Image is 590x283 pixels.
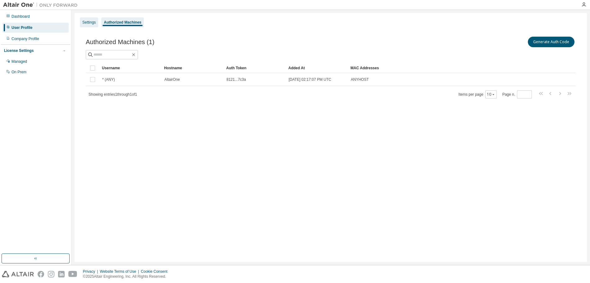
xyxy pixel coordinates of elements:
[289,77,331,82] span: [DATE] 02:17:07 PM UTC
[82,20,96,25] div: Settings
[351,77,369,82] span: ANYHOST
[528,37,574,47] button: Generate Auth Code
[102,77,115,82] span: * (ANY)
[83,269,100,274] div: Privacy
[3,2,81,8] img: Altair One
[11,70,26,75] div: On Prem
[4,48,34,53] div: License Settings
[288,63,345,73] div: Added At
[2,271,34,277] img: altair_logo.svg
[100,269,141,274] div: Website Terms of Use
[164,63,221,73] div: Hostname
[38,271,44,277] img: facebook.svg
[164,77,180,82] span: AltairOne
[86,39,154,46] span: Authorized Machines (1)
[11,59,27,64] div: Managed
[89,92,137,97] span: Showing entries 1 through 1 of 1
[141,269,171,274] div: Cookie Consent
[102,63,159,73] div: Username
[11,14,30,19] div: Dashboard
[68,271,77,277] img: youtube.svg
[58,271,65,277] img: linkedin.svg
[83,274,171,279] p: © 2025 Altair Engineering, Inc. All Rights Reserved.
[226,63,283,73] div: Auth Token
[11,25,32,30] div: User Profile
[226,77,246,82] span: 8121...7c3a
[48,271,54,277] img: instagram.svg
[502,90,532,98] span: Page n.
[459,90,497,98] span: Items per page
[350,63,510,73] div: MAC Addresses
[104,20,141,25] div: Authorized Machines
[487,92,495,97] button: 10
[11,36,39,41] div: Company Profile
